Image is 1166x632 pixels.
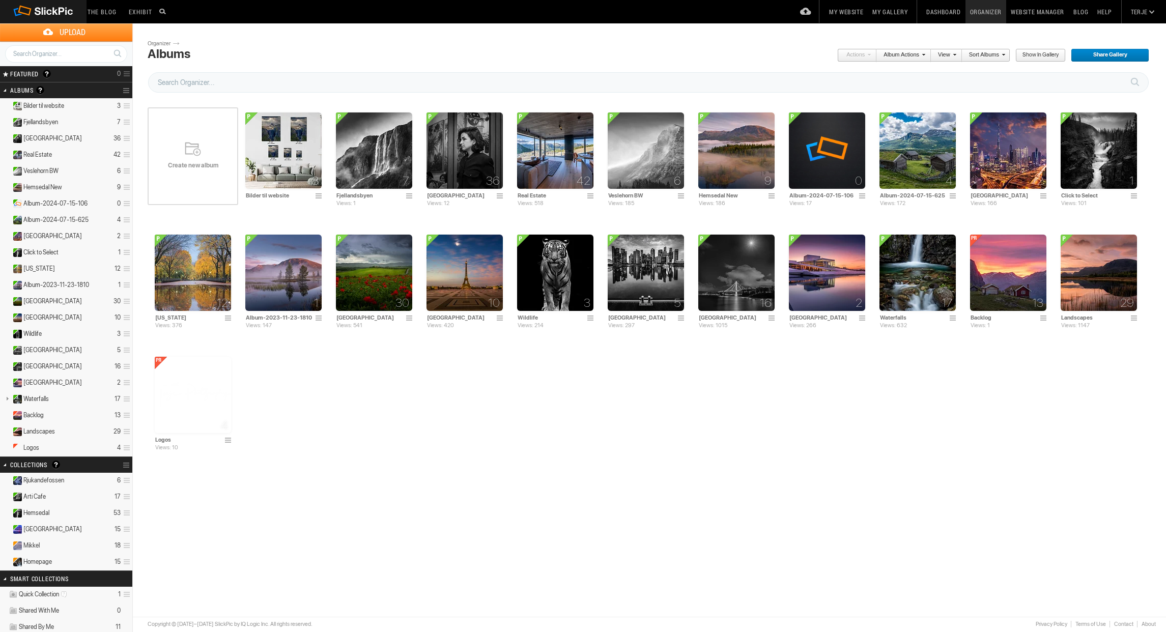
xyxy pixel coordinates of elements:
a: Expand [1,541,11,549]
input: Dubai [970,191,1037,200]
span: 3 [312,177,319,185]
input: New York [155,313,222,322]
a: Expand [1,297,11,305]
span: Album-2024-07-15-625 [23,216,89,224]
a: Collection Options [123,458,132,472]
span: Views: 1 [971,322,990,329]
span: Views: 376 [155,322,182,329]
ins: Public Album [9,102,22,110]
span: Album-2023-11-23-1810 [23,281,89,289]
img: Leinestolen.webp [970,235,1046,311]
span: Views: 1147 [1061,322,1090,329]
h2: Albums [10,82,96,98]
span: Create new album [148,161,238,169]
img: album_sample.png [789,112,865,189]
a: Expand [1,216,11,223]
span: Views: 632 [880,322,907,329]
img: Bygdatunet.webp [879,112,956,189]
ins: Public Album [9,248,22,257]
span: 2 [1037,177,1043,185]
input: Search Organizer... [148,72,1149,93]
img: ico_album_coll.png [9,607,18,615]
span: Views: 214 [518,322,544,329]
ins: Public Album [9,427,22,436]
span: Dubai [23,232,82,240]
input: Backlog [970,313,1037,322]
a: Expand [1,379,11,386]
span: 30 [395,299,409,307]
input: Click to Select [1061,191,1128,200]
span: 17 [942,299,953,307]
ins: Public Collection [9,476,22,485]
span: Real Estate [23,151,52,159]
a: View [931,49,956,62]
ins: Public Album [9,118,22,127]
ins: Public Album [9,281,22,290]
a: Expand [1,118,11,126]
ins: Unlisted Collection [9,558,22,566]
img: Central_Park_Autumn_Colors%2C_Fall_Photo.webp [155,235,231,311]
input: Italy [336,313,403,322]
img: ico_album_coll.png [9,623,18,631]
span: Views: 101 [1061,200,1087,207]
a: Album Actions [876,49,925,62]
span: Shared With Me [19,607,59,615]
img: Terje-5.webp [426,112,503,189]
span: Paris [23,313,82,322]
span: New York [23,265,55,273]
img: Skigaarden-57.webp [517,112,593,189]
span: 0 [855,177,862,185]
div: Copyright © [DATE]–[DATE] SlickPic by IQ Logic Inc. All rights reserved. [148,620,312,628]
a: Expand [1,346,11,354]
span: Views: 12 [427,200,449,207]
span: Veslehorn BW [23,167,59,175]
span: 1 [314,299,319,307]
span: Views: 10 [155,444,178,451]
a: Expand [1,362,11,370]
a: Expand [1,313,11,321]
img: Skogshorn_Sep_2023.webp [245,235,322,311]
span: Shared By Me [19,623,54,631]
a: Expand [1,102,11,109]
ins: Public Album [9,362,22,371]
ins: Public Album [9,183,22,192]
a: Actions [837,49,871,62]
img: Drone_01.09.2024.webp [698,112,775,189]
span: Backlog [23,411,44,419]
span: Show in Gallery [1015,49,1059,62]
span: 7 [403,177,409,185]
span: Album-2024-07-15-106 [23,199,88,208]
span: 36 [486,177,500,185]
img: Hydnefossen_BW_180x120.webp [336,112,412,189]
span: Arti Cafe [23,493,46,501]
span: Logos [23,444,39,452]
input: Album-2023-11-23-1810 [245,313,312,322]
img: Bay_Brideg_with_Moon_BW.webp [698,235,775,311]
a: Expand [1,509,11,516]
ins: Public Collection [9,525,22,534]
a: Search [108,45,127,62]
a: Expand [1,444,11,451]
h2: Collections [10,457,96,472]
span: San Francisco [23,525,82,533]
ins: Private Album [9,411,22,420]
a: Expand [1,427,11,435]
span: Wildlife [23,330,42,338]
span: 12 [217,299,228,307]
input: Landscapes [1061,313,1128,322]
span: 1 [1129,177,1134,185]
input: Oslo [789,313,856,322]
span: 13 [1032,299,1043,307]
ins: Public Album [9,151,22,159]
input: Search photos on SlickPic... [158,5,170,17]
a: Expand [1,265,11,272]
input: Bilder til website [245,191,312,200]
input: Hemsedal New [698,191,765,200]
img: Vigelandsparken.webp [517,235,593,311]
img: Dubai_Skyline_Print_-_Burj_Khalifa_Sunset.webp [970,112,1046,189]
a: Expand [1,183,11,191]
a: Expand [1,167,11,175]
span: Views: 172 [880,200,905,207]
span: Hemsedal New [23,183,62,191]
img: Terje_Svendsen_edited.webp [336,235,412,311]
